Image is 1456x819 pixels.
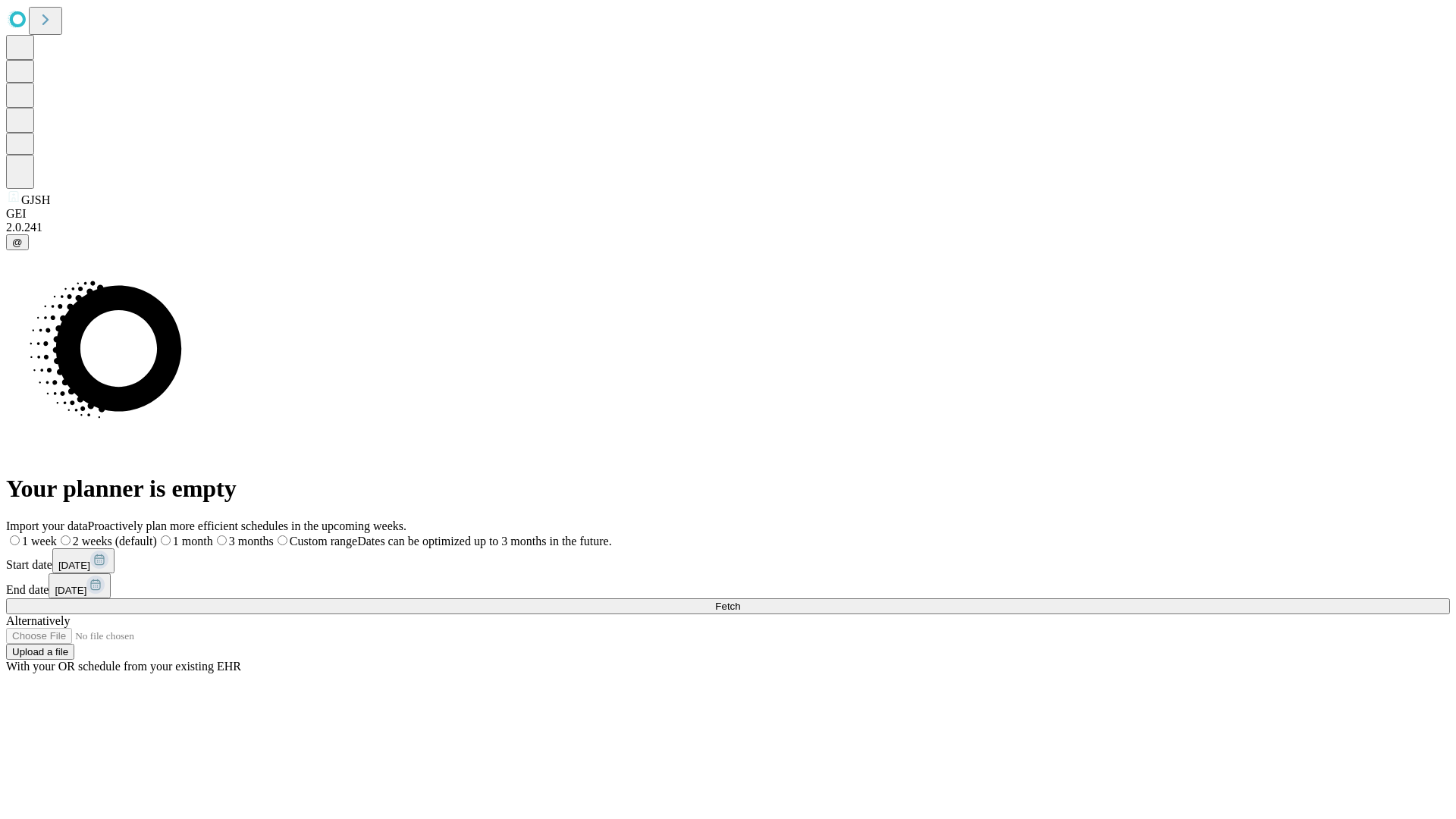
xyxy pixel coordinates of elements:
span: [DATE] [58,560,90,571]
input: 2 weeks (default) [61,535,71,545]
input: Custom rangeDates can be optimized up to 3 months in the future. [278,535,287,545]
div: End date [6,573,1450,598]
span: 1 month [173,535,213,548]
span: [DATE] [55,585,86,596]
span: Import your data [6,519,88,532]
button: Upload a file [6,644,74,660]
span: With your OR schedule from your existing EHR [6,660,241,673]
span: Alternatively [6,614,70,627]
button: Fetch [6,598,1450,614]
div: GEI [6,207,1450,221]
span: Dates can be optimized up to 3 months in the future. [357,535,611,548]
span: 2 weeks (default) [73,535,157,548]
span: Proactively plan more efficient schedules in the upcoming weeks. [88,519,406,532]
span: 1 week [22,535,57,548]
button: [DATE] [52,548,115,573]
input: 1 month [161,535,171,545]
span: GJSH [21,193,50,206]
input: 1 week [10,535,20,545]
span: Fetch [715,601,740,612]
h1: Your planner is empty [6,475,1450,503]
input: 3 months [217,535,227,545]
button: [DATE] [49,573,111,598]
span: @ [12,237,23,248]
div: Start date [6,548,1450,573]
span: Custom range [290,535,357,548]
div: 2.0.241 [6,221,1450,234]
button: @ [6,234,29,250]
span: 3 months [229,535,274,548]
